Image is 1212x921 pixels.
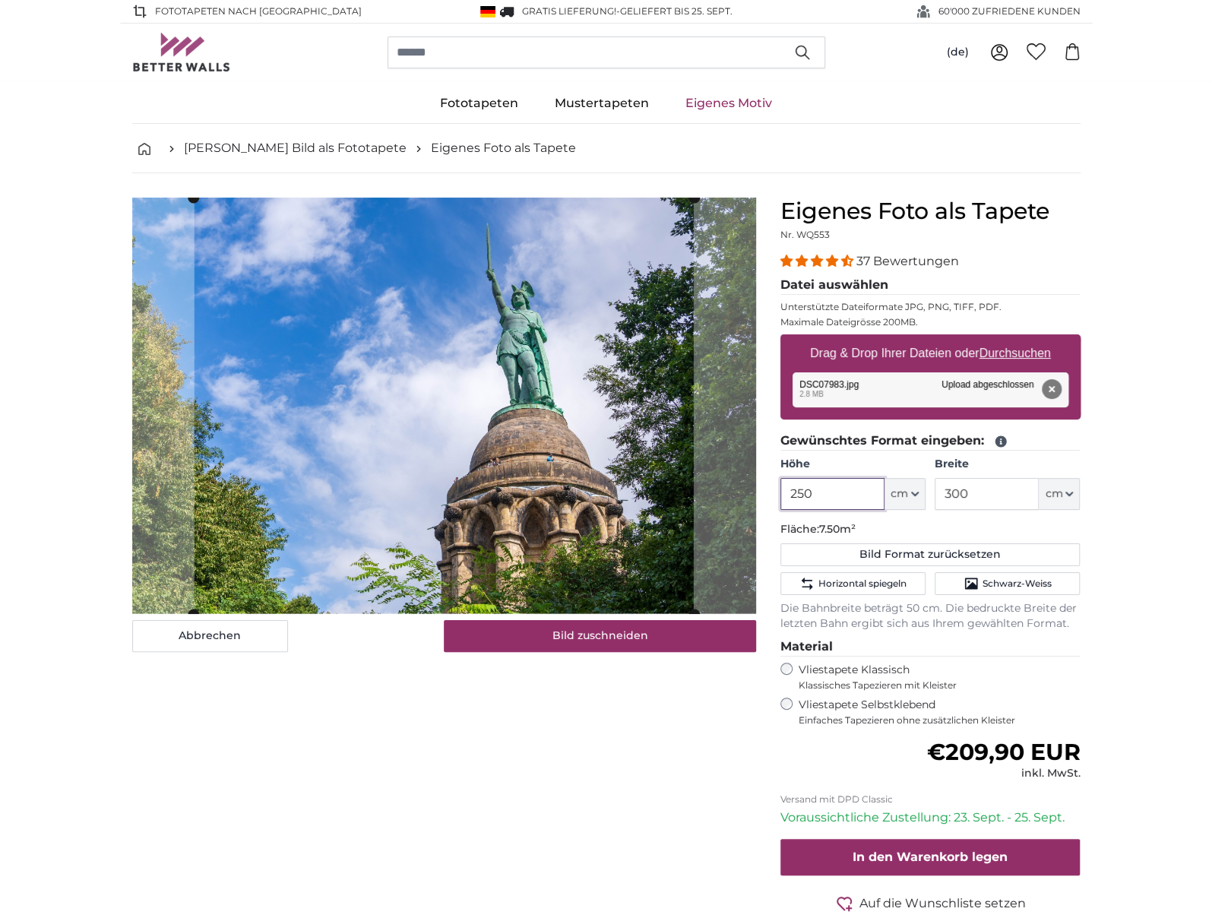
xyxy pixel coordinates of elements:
[422,84,536,123] a: Fototapeten
[799,698,1081,726] label: Vliestapete Selbstklebend
[780,276,1081,295] legend: Datei auswählen
[804,338,1057,369] label: Drag & Drop Ihrer Dateien oder
[799,663,1068,692] label: Vliestapete Klassisch
[780,229,830,240] span: Nr. WQ553
[982,578,1051,590] span: Schwarz-Weiss
[979,347,1050,359] u: Durchsuchen
[938,5,1081,18] span: 60'000 ZUFRIEDENE KUNDEN
[780,638,1081,657] legend: Material
[780,572,926,595] button: Horizontal spiegeln
[935,572,1080,595] button: Schwarz-Weiss
[132,620,288,652] button: Abbrechen
[819,522,856,536] span: 7.50m²
[780,601,1081,631] p: Die Bahnbreite beträgt 50 cm. Die bedruckte Breite der letzten Bahn ergibt sich aus Ihrem gewählt...
[155,5,362,18] span: Fototapeten nach [GEOGRAPHIC_DATA]
[799,679,1068,692] span: Klassisches Tapezieren mit Kleister
[780,543,1081,566] button: Bild Format zurücksetzen
[667,84,790,123] a: Eigenes Motiv
[780,522,1081,537] p: Fläche:
[480,6,495,17] img: Deutschland
[780,301,1081,313] p: Unterstützte Dateiformate JPG, PNG, TIFF, PDF.
[780,316,1081,328] p: Maximale Dateigrösse 200MB.
[935,457,1080,472] label: Breite
[859,894,1026,913] span: Auf die Wunschliste setzen
[926,766,1080,781] div: inkl. MwSt.
[780,839,1081,875] button: In den Warenkorb legen
[891,486,908,502] span: cm
[522,5,616,17] span: GRATIS Lieferung!
[184,139,407,157] a: [PERSON_NAME] Bild als Fototapete
[444,620,756,652] button: Bild zuschneiden
[780,432,1081,451] legend: Gewünschtes Format eingeben:
[780,457,926,472] label: Höhe
[853,850,1008,864] span: In den Warenkorb legen
[780,809,1081,827] p: Voraussichtliche Zustellung: 23. Sept. - 25. Sept.
[616,5,733,17] span: -
[780,198,1081,225] h1: Eigenes Foto als Tapete
[799,714,1081,726] span: Einfaches Tapezieren ohne zusätzlichen Kleister
[536,84,667,123] a: Mustertapeten
[431,139,576,157] a: Eigenes Foto als Tapete
[884,478,926,510] button: cm
[818,578,906,590] span: Horizontal spiegeln
[935,39,981,66] button: (de)
[780,254,856,268] span: 4.32 stars
[926,738,1080,766] span: €209,90 EUR
[1045,486,1062,502] span: cm
[856,254,959,268] span: 37 Bewertungen
[780,894,1081,913] button: Auf die Wunschliste setzen
[1039,478,1080,510] button: cm
[620,5,733,17] span: Geliefert bis 25. Sept.
[780,793,1081,805] p: Versand mit DPD Classic
[132,124,1081,173] nav: breadcrumbs
[132,33,231,71] img: Betterwalls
